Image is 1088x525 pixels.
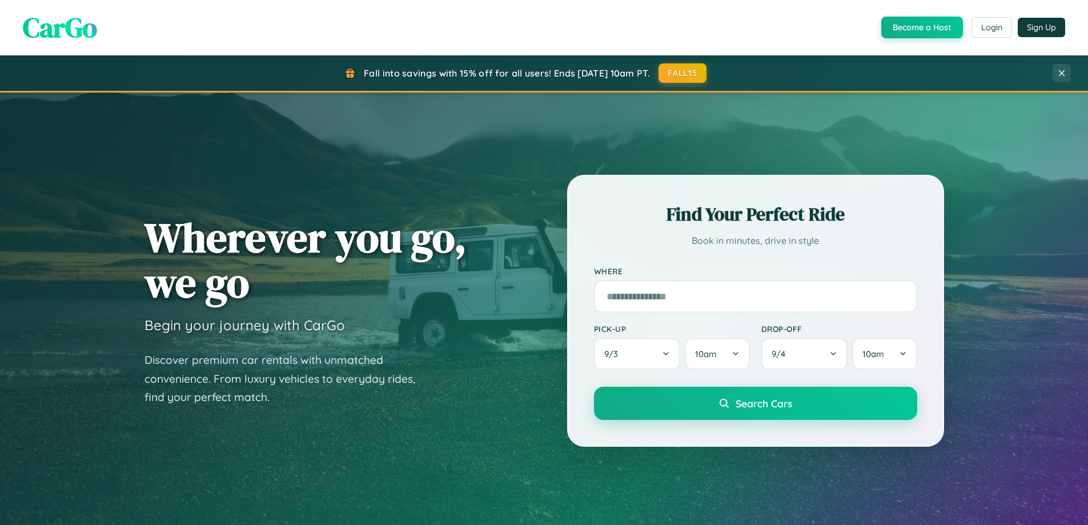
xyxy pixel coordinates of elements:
[761,324,917,334] label: Drop-off
[594,202,917,227] h2: Find Your Perfect Ride
[881,17,963,38] button: Become a Host
[685,338,749,370] button: 10am
[594,387,917,420] button: Search Cars
[971,17,1012,38] button: Login
[862,348,884,359] span: 10am
[144,351,430,407] p: Discover premium car rentals with unmatched convenience. From luxury vehicles to everyday rides, ...
[695,348,717,359] span: 10am
[594,266,917,276] label: Where
[23,9,97,46] span: CarGo
[761,338,848,370] button: 9/4
[594,338,681,370] button: 9/3
[144,215,467,305] h1: Wherever you go, we go
[852,338,917,370] button: 10am
[594,324,750,334] label: Pick-up
[364,67,650,79] span: Fall into savings with 15% off for all users! Ends [DATE] 10am PT.
[1018,18,1065,37] button: Sign Up
[772,348,791,359] span: 9 / 4
[659,63,706,83] button: FALL15
[144,316,345,334] h3: Begin your journey with CarGo
[594,233,917,249] p: Book in minutes, drive in style
[604,348,624,359] span: 9 / 3
[736,397,792,410] span: Search Cars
